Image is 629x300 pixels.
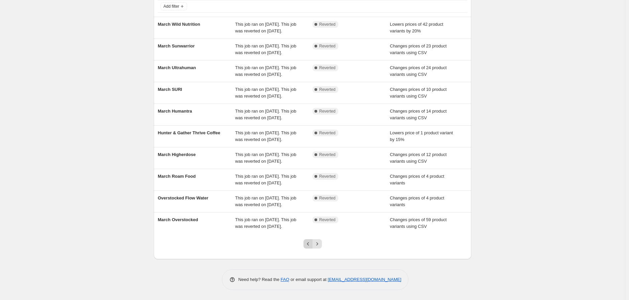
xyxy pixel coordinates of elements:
span: March Overstocked [158,217,198,222]
span: This job ran on [DATE]. This job was reverted on [DATE]. [235,43,296,55]
span: This job ran on [DATE]. This job was reverted on [DATE]. [235,217,296,229]
span: Reverted [319,22,336,27]
span: Reverted [319,65,336,70]
span: Reverted [319,109,336,114]
span: March Wild Nutrition [158,22,200,27]
span: Changes prices of 10 product variants using CSV [390,87,447,99]
nav: Pagination [303,239,322,249]
span: This job ran on [DATE]. This job was reverted on [DATE]. [235,195,296,207]
span: Lowers prices of 42 product variants by 20% [390,22,444,33]
a: FAQ [281,277,289,282]
span: Add filter [163,4,179,9]
span: Changes prices of 23 product variants using CSV [390,43,447,55]
span: This job ran on [DATE]. This job was reverted on [DATE]. [235,174,296,185]
span: This job ran on [DATE]. This job was reverted on [DATE]. [235,87,296,99]
button: Add filter [160,2,187,10]
span: Reverted [319,43,336,49]
span: Changes prices of 14 product variants using CSV [390,109,447,120]
span: This job ran on [DATE]. This job was reverted on [DATE]. [235,130,296,142]
span: March SURI [158,87,182,92]
span: Reverted [319,87,336,92]
span: Reverted [319,152,336,157]
span: Hunter & Gather Thrive Coffee [158,130,220,135]
span: This job ran on [DATE]. This job was reverted on [DATE]. [235,65,296,77]
span: Reverted [319,195,336,201]
a: [EMAIL_ADDRESS][DOMAIN_NAME] [328,277,401,282]
span: Reverted [319,174,336,179]
button: Previous [303,239,313,249]
span: or email support at [289,277,328,282]
button: Next [312,239,322,249]
span: March Ultrahuman [158,65,196,70]
span: Overstocked Flow Water [158,195,208,200]
span: This job ran on [DATE]. This job was reverted on [DATE]. [235,152,296,164]
span: March Higherdose [158,152,196,157]
span: Changes prices of 59 product variants using CSV [390,217,447,229]
span: This job ran on [DATE]. This job was reverted on [DATE]. [235,22,296,33]
span: Changes prices of 4 product variants [390,195,445,207]
span: Lowers price of 1 product variant by 15% [390,130,453,142]
span: Need help? Read the [238,277,281,282]
span: March Sunwarrior [158,43,195,48]
span: March Roam Food [158,174,196,179]
span: Reverted [319,130,336,136]
span: Reverted [319,217,336,222]
span: Changes prices of 12 product variants using CSV [390,152,447,164]
span: This job ran on [DATE]. This job was reverted on [DATE]. [235,109,296,120]
span: Changes prices of 24 product variants using CSV [390,65,447,77]
span: March Humantra [158,109,192,114]
span: Changes prices of 4 product variants [390,174,445,185]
